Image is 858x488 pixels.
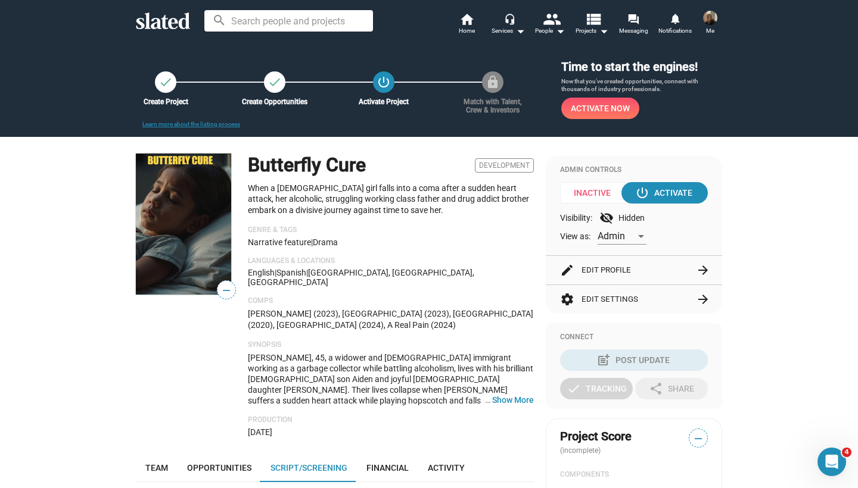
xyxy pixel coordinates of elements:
button: Tracking [560,378,633,399]
button: Hans MuzunguMe [696,8,725,39]
div: COMPONENTS [560,470,708,480]
button: Activate [621,182,708,204]
span: … [480,395,492,405]
p: Synopsis [248,340,534,350]
span: Activity [428,463,465,473]
span: Opportunities [187,463,251,473]
span: English [248,268,275,277]
p: [PERSON_NAME] (2023), [GEOGRAPHIC_DATA] (2023), [GEOGRAPHIC_DATA] (2020), [GEOGRAPHIC_DATA] (2024... [248,308,534,330]
h1: Butterfly Cure [248,152,366,178]
span: Spanish [276,268,306,277]
div: Tracking [567,378,627,399]
mat-icon: home [459,12,474,26]
mat-icon: arrow_drop_down [513,24,527,38]
div: Create Opportunities [235,98,314,106]
button: Edit Settings [560,285,708,314]
mat-icon: view_list [585,10,602,27]
span: Financial [366,463,409,473]
button: …Show More [492,395,534,405]
button: Activate Project [373,71,394,93]
a: Learn more about the listing process [142,121,240,127]
div: Activate Project [344,98,423,106]
mat-icon: edit [560,263,574,277]
span: Inactive [560,182,632,204]
div: People [535,24,565,38]
button: Share [635,378,708,399]
a: Opportunities [178,453,261,482]
p: Production [248,415,534,425]
span: Narrative feature [248,237,311,247]
button: Services [487,12,529,38]
span: | [275,268,276,277]
div: Connect [560,333,708,342]
span: Project Score [560,428,632,445]
div: Services [492,24,525,38]
button: Post Update [560,349,708,371]
div: Admin Controls [560,165,708,175]
mat-icon: power_settings_new [635,186,649,200]
div: Activate [638,182,692,204]
span: — [689,431,707,446]
mat-icon: forum [627,13,639,24]
div: Post Update [599,349,670,371]
h3: Time to start the engines! [561,59,722,75]
button: Activate Now [561,98,639,119]
div: Visibility: Hidden [560,211,708,225]
a: Messaging [613,12,654,38]
span: Script/Screening [271,463,347,473]
p: When a [DEMOGRAPHIC_DATA] girl falls into a coma after a sudden heart attack, her alcoholic, stru... [248,183,534,216]
p: Comps [248,296,534,306]
span: [GEOGRAPHIC_DATA], [GEOGRAPHIC_DATA], [GEOGRAPHIC_DATA] [248,268,474,287]
mat-icon: power_settings_new [377,75,391,89]
div: Create Project [126,98,205,106]
mat-icon: headset_mic [504,13,515,24]
mat-icon: check [567,381,581,396]
span: | [311,237,313,247]
span: Projects [576,24,608,38]
mat-icon: settings [560,292,574,306]
mat-icon: share [649,381,663,396]
span: Drama [313,237,338,247]
button: Projects [571,12,613,38]
span: View as: [560,231,590,242]
div: Share [649,378,694,399]
iframe: Intercom live chat [817,448,846,476]
span: Me [706,24,714,38]
span: Team [145,463,168,473]
p: Languages & Locations [248,256,534,266]
a: Home [446,12,487,38]
mat-icon: post_add [596,353,611,367]
span: | [306,268,308,277]
mat-icon: arrow_drop_down [553,24,567,38]
mat-icon: arrow_forward [696,292,710,306]
p: Now that you’ve created opportunities, connect with thousands of industry professionals. [561,77,722,93]
span: [DATE] [248,427,272,437]
img: Hans Muzungu [703,11,717,25]
span: Activate Now [571,98,630,119]
mat-icon: check [268,75,282,89]
span: — [217,283,235,298]
mat-icon: arrow_drop_down [596,24,611,38]
a: Team [136,453,178,482]
span: Notifications [658,24,692,38]
span: Admin [598,230,625,242]
span: Home [459,24,475,38]
a: Script/Screening [261,453,357,482]
button: Edit Profile [560,256,708,284]
a: Create Opportunities [264,71,285,93]
button: People [529,12,571,38]
mat-icon: check [158,75,173,89]
a: Activity [418,453,474,482]
span: Development [475,158,534,173]
a: Notifications [654,12,696,38]
p: Genre & Tags [248,226,534,235]
img: Butterfly Cure [136,154,231,295]
mat-icon: arrow_forward [696,263,710,277]
mat-icon: notifications [669,12,680,24]
span: (incomplete) [560,446,603,455]
span: 4 [842,448,851,457]
mat-icon: people [543,10,560,27]
span: Messaging [619,24,648,38]
a: Financial [357,453,418,482]
input: Search people and projects [204,10,373,32]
